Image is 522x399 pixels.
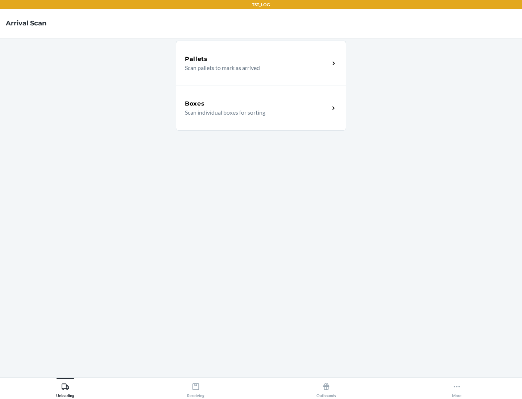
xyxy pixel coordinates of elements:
div: Receiving [187,380,204,398]
a: PalletsScan pallets to mark as arrived [176,41,346,86]
div: Unloading [56,380,74,398]
h5: Pallets [185,55,208,63]
h5: Boxes [185,99,205,108]
button: Outbounds [261,378,391,398]
button: Receiving [130,378,261,398]
p: Scan individual boxes for sorting [185,108,324,117]
p: Scan pallets to mark as arrived [185,63,324,72]
a: BoxesScan individual boxes for sorting [176,86,346,131]
h4: Arrival Scan [6,18,46,28]
button: More [391,378,522,398]
div: More [452,380,461,398]
p: TST_LOG [252,1,270,8]
div: Outbounds [316,380,336,398]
